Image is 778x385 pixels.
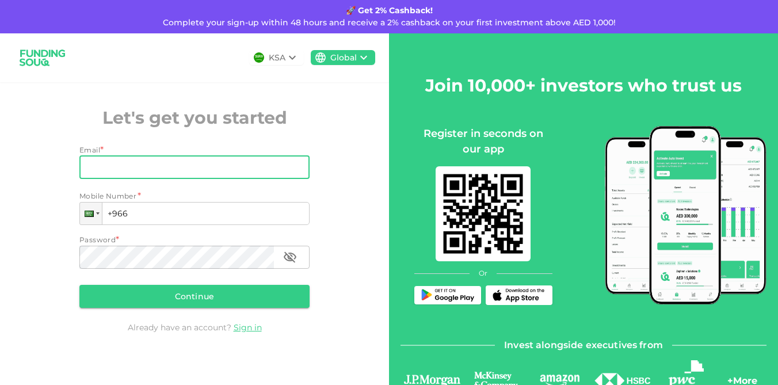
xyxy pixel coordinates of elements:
img: flag-sa.b9a346574cdc8950dd34b50780441f57.svg [254,52,264,63]
span: Email [79,146,100,154]
img: App Store [490,288,548,302]
strong: 🚀 Get 2% Cashback! [346,5,433,16]
div: Global [330,52,357,64]
div: Saudi Arabia: + 966 [80,203,102,224]
span: Password [79,235,116,244]
h2: Join 10,000+ investors who trust us [425,73,742,98]
input: email [79,156,297,179]
input: 1 (702) 123-4567 [79,202,310,225]
div: KSA [269,52,285,64]
span: Or [479,268,487,279]
img: logo [14,43,71,73]
div: Register in seconds on our app [414,126,552,157]
span: Invest alongside executives from [504,337,663,353]
a: Sign in [234,322,262,333]
input: password [79,246,274,269]
h2: Let's get you started [79,105,310,131]
div: Already have an account? [79,322,310,333]
button: Continue [79,285,310,308]
img: Play Store [419,289,476,302]
span: Complete your sign-up within 48 hours and receive a 2% cashback on your first investment above AE... [163,17,616,28]
img: mobile-app [605,126,766,304]
img: mobile-app [436,166,531,261]
span: Mobile Number [79,190,136,202]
